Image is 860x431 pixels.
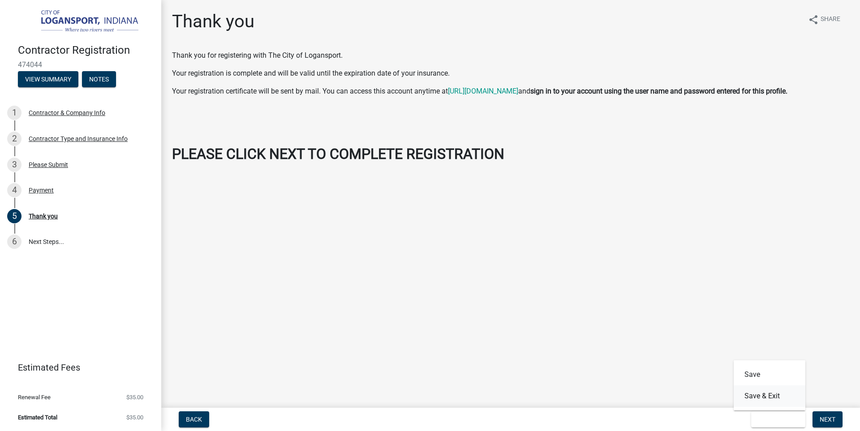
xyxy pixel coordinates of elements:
[7,358,147,376] a: Estimated Fees
[29,187,54,193] div: Payment
[179,411,209,427] button: Back
[126,394,143,400] span: $35.00
[29,162,68,168] div: Please Submit
[126,414,143,420] span: $35.00
[734,360,805,410] div: Save & Exit
[801,11,847,28] button: shareShare
[172,86,849,97] p: Your registration certificate will be sent by mail. You can access this account anytime at and
[7,106,21,120] div: 1
[7,132,21,146] div: 2
[734,364,805,385] button: Save
[172,11,254,32] h1: Thank you
[820,416,835,423] span: Next
[7,183,21,197] div: 4
[7,235,21,249] div: 6
[448,87,518,95] a: [URL][DOMAIN_NAME]
[82,71,116,87] button: Notes
[18,414,57,420] span: Estimated Total
[18,44,154,57] h4: Contractor Registration
[18,71,78,87] button: View Summary
[813,411,843,427] button: Next
[186,416,202,423] span: Back
[18,9,147,34] img: City of Logansport, Indiana
[172,68,849,79] p: Your registration is complete and will be valid until the expiration date of your insurance.
[29,213,58,219] div: Thank you
[808,14,819,25] i: share
[82,76,116,83] wm-modal-confirm: Notes
[7,158,21,172] div: 3
[18,76,78,83] wm-modal-confirm: Summary
[758,416,793,423] span: Save & Exit
[172,145,504,162] strong: PLEASE CLICK NEXT TO COMPLETE REGISTRATION
[7,209,21,223] div: 5
[821,14,840,25] span: Share
[18,60,143,69] span: 474044
[18,394,51,400] span: Renewal Fee
[530,87,787,95] strong: sign in to your account using the user name and password entered for this profile.
[172,50,849,61] p: Thank you for registering with The City of Logansport.
[751,411,805,427] button: Save & Exit
[734,385,805,407] button: Save & Exit
[29,110,105,116] div: Contractor & Company Info
[29,136,128,142] div: Contractor Type and Insurance Info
